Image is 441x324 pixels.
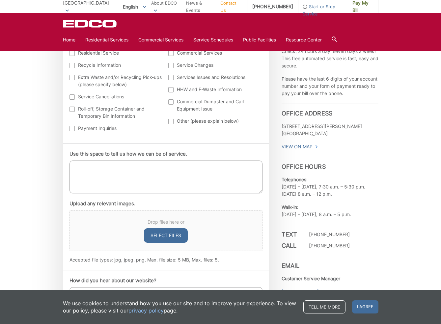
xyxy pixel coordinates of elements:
p: [STREET_ADDRESS][PERSON_NAME] [GEOGRAPHIC_DATA] [282,123,378,137]
label: Service Changes [168,62,261,69]
label: Upload any relevant images. [69,201,135,207]
a: EDCD logo. Return to the homepage. [63,20,118,28]
h3: Office Address [282,104,378,117]
label: Payment Inquiries [69,125,162,132]
h3: Text [282,231,301,238]
h3: Office Hours [282,157,378,170]
a: [PERSON_NAME] [282,288,319,295]
label: Use this space to tell us how we can be of service. [69,151,187,157]
label: How did you hear about our website? [69,278,156,284]
label: Services Issues and Resolutions [168,74,261,81]
h3: Email [282,256,378,269]
a: Resource Center [286,36,322,43]
button: select files, upload any relevant images. [144,228,188,243]
a: Service Schedules [193,36,233,43]
label: Commercial Services [168,49,261,57]
p: We use cookies to understand how you use our site and to improve your experience. To view our pol... [63,300,297,314]
p: [PHONE_NUMBER] [309,231,350,238]
a: Tell me more [303,300,345,313]
a: Commercial Services [138,36,183,43]
p: [DATE] – [DATE], 8 a.m. – 5 p.m. [282,204,378,218]
label: Other (please explain below) [168,117,261,125]
label: Residential Service [69,49,162,57]
a: Public Facilities [243,36,276,43]
label: Extra Waste and/or Recycling Pick-ups (please specify below) [69,74,162,88]
a: View On Map [282,143,318,150]
label: Recycle Information [69,62,162,69]
p: [DATE] – [DATE], 7:30 a.m. – 5:30 p.m. [DATE] 8 a.m. – 12 p.m. [282,176,378,198]
span: Drop files here or [78,218,254,226]
h3: Call [282,242,301,249]
span: I agree [352,300,378,313]
b: Telephones: [282,177,308,182]
span: English [118,1,151,12]
label: Commercial Dumpster and Cart Equipment Issue [168,98,261,112]
label: HHW and E-Waste Information [168,86,261,93]
strong: Customer Service Manager [282,276,340,281]
b: Walk-in: [282,204,298,210]
p: [PHONE_NUMBER] [309,242,350,249]
a: Home [63,36,75,43]
p: Please have the last 6 digits of your account number and your form of payment ready to pay your b... [282,75,378,97]
span: Accepted file types: jpg, jpeg, png, Max. file size: 5 MB, Max. files: 5. [69,257,219,262]
label: Service Cancellations [69,93,162,100]
a: Residential Services [85,36,128,43]
a: privacy policy [128,307,164,314]
label: Roll-off, Storage Container and Temporary Bin Information [69,105,162,120]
